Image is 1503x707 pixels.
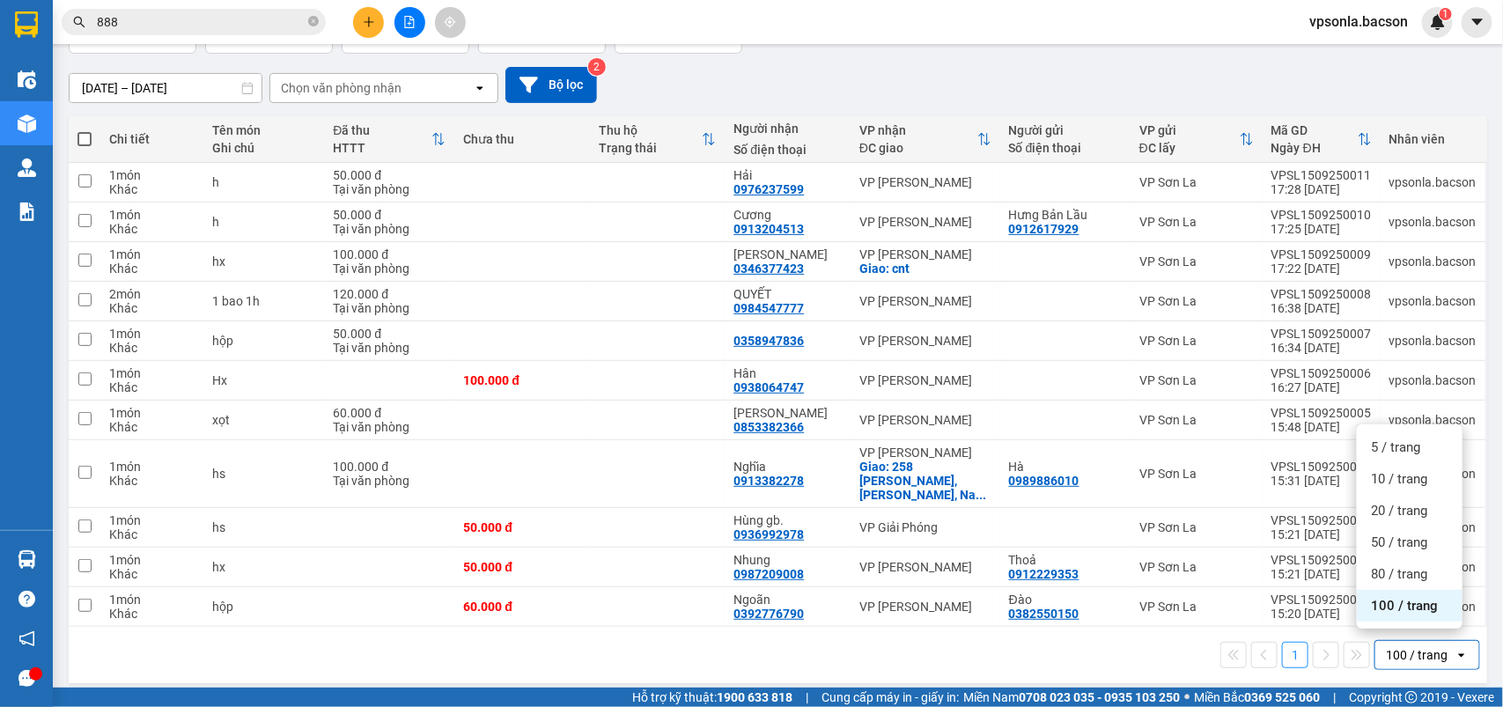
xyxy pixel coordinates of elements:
div: 100.000 đ [333,460,446,474]
span: vpsonla.bacson [1295,11,1422,33]
div: 1 bao 1h [212,294,315,308]
th: Toggle SortBy [1131,116,1263,163]
li: Hotline: 0965551559 [165,65,736,87]
div: Tại văn phòng [333,222,446,236]
div: 50.000 đ [333,208,446,222]
div: Thoả [1009,553,1122,567]
div: 15:21 [DATE] [1271,527,1372,541]
div: 0346377423 [733,261,804,276]
div: VP [PERSON_NAME] [859,215,991,229]
div: Nghĩa [733,460,842,474]
span: close-circle [308,14,319,31]
div: vpsonla.bacson [1389,215,1477,229]
div: Nhung [733,553,842,567]
div: VPSL1509250010 [1271,208,1372,222]
div: VPSL1509250006 [1271,366,1372,380]
div: VP Giải Phóng [859,520,991,534]
span: search [73,16,85,28]
div: Hân [733,366,842,380]
svg: open [473,81,487,95]
div: 0938064747 [733,380,804,394]
div: 16:27 [DATE] [1271,380,1372,394]
div: VP Sơn La [1139,254,1254,269]
div: Tại văn phòng [333,261,446,276]
div: 0912617929 [1009,222,1079,236]
div: 0853382366 [733,420,804,434]
div: Tại văn phòng [333,301,446,315]
span: Miền Bắc [1194,688,1320,707]
div: VP [PERSON_NAME] [859,600,991,614]
span: plus [363,16,375,28]
div: Cương [733,208,842,222]
div: VPSL1509250002 [1271,553,1372,567]
div: 16:38 [DATE] [1271,301,1372,315]
div: 50.000 đ [333,327,446,341]
b: GỬI : VP Sơn La [22,128,191,157]
button: plus [353,7,384,38]
div: Trạng thái [599,141,703,155]
div: Khác [109,301,195,315]
div: vpsonla.bacson [1389,254,1477,269]
div: 100.000 đ [463,373,581,387]
span: 5 / trang [1371,438,1420,456]
div: vpsonla.bacson [1389,413,1477,427]
div: Giao: 258 Lương Thế Vinh, Trung Văn, Nam Từ Liêm, Hà Nội [859,460,991,502]
div: VP [PERSON_NAME] [859,247,991,261]
div: Giao: cnt [859,261,991,276]
div: Tại văn phòng [333,420,446,434]
div: Ngoãn [733,593,842,607]
div: h [212,215,315,229]
div: vpsonla.bacson [1389,373,1477,387]
span: 1 [1442,8,1448,20]
div: VPSL1509250008 [1271,287,1372,301]
span: file-add [403,16,416,28]
div: Ngày ĐH [1271,141,1358,155]
div: VPSL1509250003 [1271,513,1372,527]
span: Miền Nam [963,688,1180,707]
div: 60.000 đ [463,600,581,614]
div: 1 món [109,366,195,380]
span: message [18,670,35,687]
div: Hà [1009,460,1122,474]
div: 17:25 [DATE] [1271,222,1372,236]
strong: 0708 023 035 - 0935 103 250 [1019,690,1180,704]
div: ĐC lấy [1139,141,1240,155]
span: 20 / trang [1371,502,1427,519]
div: 0976237599 [733,182,804,196]
div: VP [PERSON_NAME] [859,175,991,189]
span: ⚪️ [1184,694,1190,701]
div: hs [212,467,315,481]
div: 100.000 đ [333,247,446,261]
div: 2 món [109,287,195,301]
div: 0358947836 [733,334,804,348]
div: VP Sơn La [1139,560,1254,574]
div: 0913382278 [733,474,804,488]
div: 15:48 [DATE] [1271,420,1372,434]
div: 0382550150 [1009,607,1079,621]
img: icon-new-feature [1430,14,1446,30]
li: Số 378 [PERSON_NAME] ( trong nhà khách [GEOGRAPHIC_DATA]) [165,43,736,65]
div: 0984547777 [733,301,804,315]
div: ĐC giao [859,141,977,155]
div: 0989886010 [1009,474,1079,488]
div: Khác [109,474,195,488]
div: hs [212,520,315,534]
span: close-circle [308,16,319,26]
img: warehouse-icon [18,114,36,133]
div: 0987209008 [733,567,804,581]
div: 1 món [109,247,195,261]
div: 15:21 [DATE] [1271,567,1372,581]
div: 16:34 [DATE] [1271,341,1372,355]
div: Số điện thoại [1009,141,1122,155]
span: aim [444,16,456,28]
div: Mã GD [1271,123,1358,137]
div: VPSL1509250009 [1271,247,1372,261]
div: 17:28 [DATE] [1271,182,1372,196]
span: notification [18,630,35,647]
div: Tên món [212,123,315,137]
button: aim [435,7,466,38]
div: VP [PERSON_NAME] [859,446,991,460]
th: Toggle SortBy [1263,116,1381,163]
div: VPSL1509250011 [1271,168,1372,182]
span: caret-down [1470,14,1485,30]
